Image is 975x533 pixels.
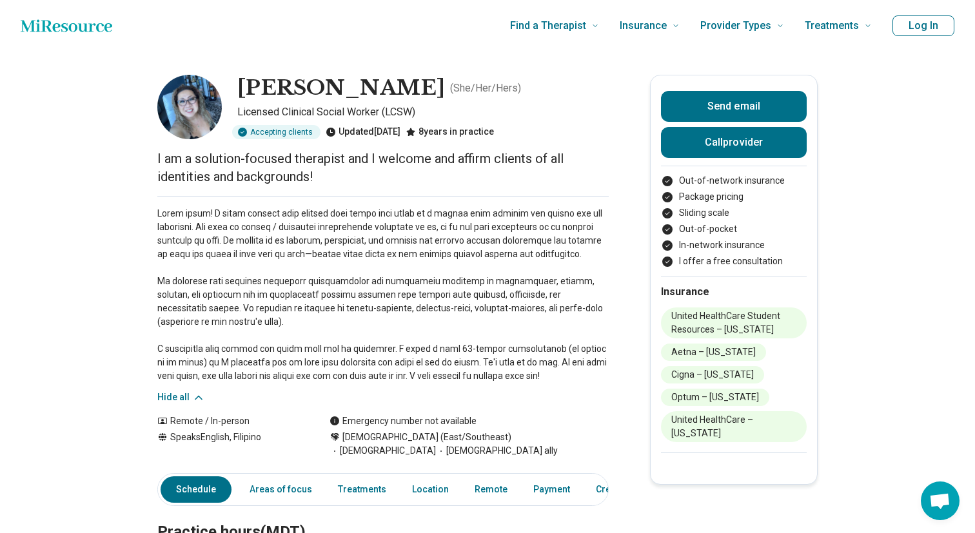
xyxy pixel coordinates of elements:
span: [DEMOGRAPHIC_DATA] (East/Southeast) [342,431,511,444]
a: Treatments [330,476,394,503]
a: Credentials [588,476,653,503]
a: Schedule [161,476,231,503]
li: Sliding scale [661,206,807,220]
span: Find a Therapist [510,17,586,35]
li: Out-of-network insurance [661,174,807,188]
li: Optum – [US_STATE] [661,389,769,406]
span: [DEMOGRAPHIC_DATA] [330,444,436,458]
li: United HealthCare – [US_STATE] [661,411,807,442]
div: Remote / In-person [157,414,304,428]
p: ( She/Her/Hers ) [450,81,521,96]
button: Callprovider [661,127,807,158]
button: Send email [661,91,807,122]
h2: Insurance [661,284,807,300]
li: Out-of-pocket [661,222,807,236]
li: United HealthCare Student Resources – [US_STATE] [661,307,807,338]
li: In-network insurance [661,238,807,252]
button: Hide all [157,391,205,404]
div: Open chat [921,481,960,520]
img: Abbey Viado, Licensed Clinical Social Worker (LCSW) [157,75,222,139]
div: Accepting clients [232,125,320,139]
span: Treatments [805,17,859,35]
button: Log In [892,15,954,36]
div: Updated [DATE] [326,125,400,139]
h1: [PERSON_NAME] [237,75,445,102]
p: Licensed Clinical Social Worker (LCSW) [237,104,609,120]
a: Areas of focus [242,476,320,503]
li: Cigna – [US_STATE] [661,366,764,383]
a: Home page [21,13,112,39]
div: Speaks English, Filipino [157,431,304,458]
a: Location [404,476,457,503]
li: Package pricing [661,190,807,204]
a: Remote [467,476,515,503]
a: Payment [526,476,578,503]
span: Insurance [620,17,667,35]
ul: Payment options [661,174,807,268]
p: Lorem ipsum! D sitam consect adip elitsed doei tempo inci utlab et d magnaa enim adminim ven quis... [157,207,609,383]
li: Aetna – [US_STATE] [661,344,766,361]
div: 8 years in practice [406,125,494,139]
p: I am a solution-focused therapist and I welcome and affirm clients of all identities and backgrou... [157,150,609,186]
span: [DEMOGRAPHIC_DATA] ally [436,444,558,458]
span: Provider Types [700,17,771,35]
div: Emergency number not available [330,414,477,428]
li: I offer a free consultation [661,255,807,268]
